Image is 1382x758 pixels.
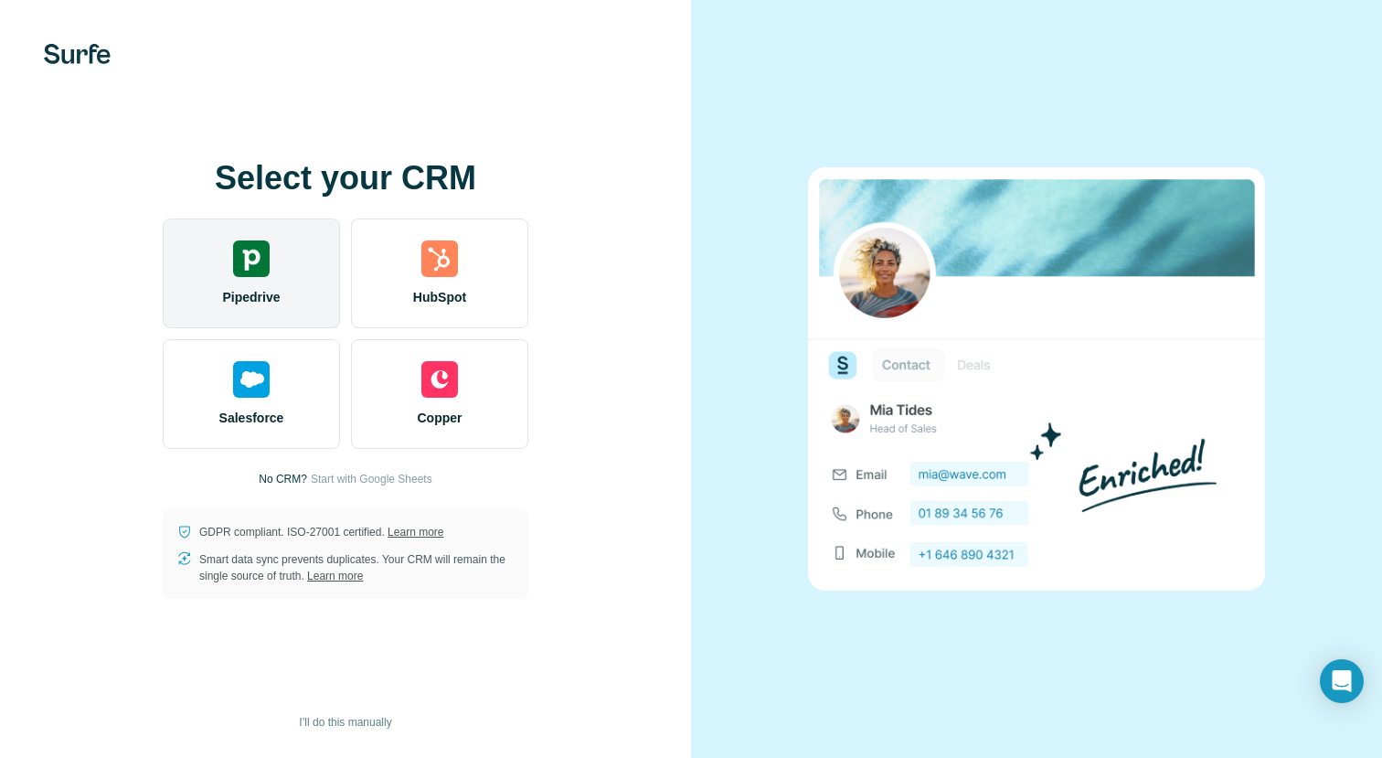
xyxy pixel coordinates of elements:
[199,524,443,540] p: GDPR compliant. ISO-27001 certified.
[219,409,284,427] span: Salesforce
[259,471,307,487] p: No CRM?
[199,551,514,584] p: Smart data sync prevents duplicates. Your CRM will remain the single source of truth.
[311,471,432,487] button: Start with Google Sheets
[286,709,404,736] button: I’ll do this manually
[421,240,458,277] img: hubspot's logo
[163,160,528,197] h1: Select your CRM
[421,361,458,398] img: copper's logo
[233,361,270,398] img: salesforce's logo
[1320,659,1364,703] div: Open Intercom Messenger
[299,714,391,731] span: I’ll do this manually
[222,288,280,306] span: Pipedrive
[418,409,462,427] span: Copper
[413,288,466,306] span: HubSpot
[233,240,270,277] img: pipedrive's logo
[44,44,111,64] img: Surfe's logo
[808,167,1265,591] img: none image
[307,570,363,582] a: Learn more
[388,526,443,539] a: Learn more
